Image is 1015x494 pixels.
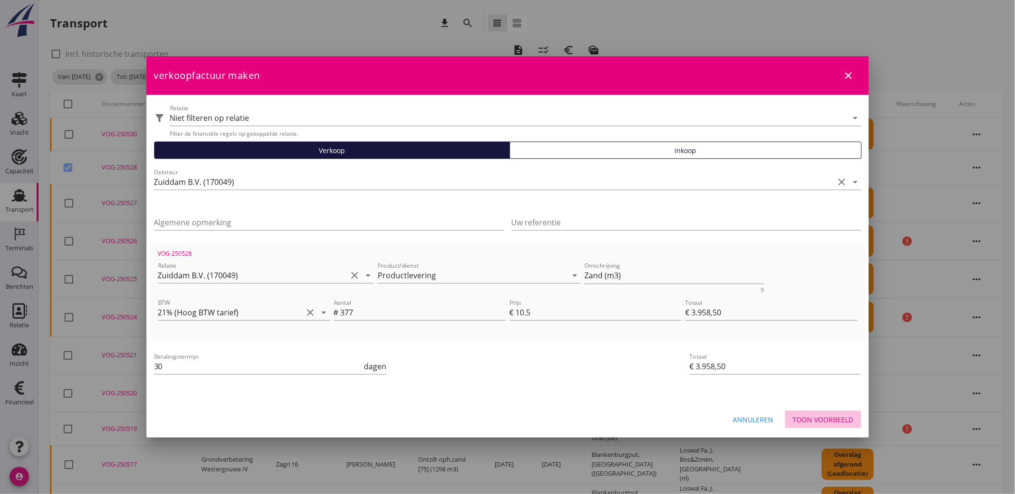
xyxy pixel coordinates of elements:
[362,361,386,372] div: dagen
[569,270,580,281] i: arrow_drop_down
[510,142,862,159] button: Inkoop
[319,145,345,156] span: Verkoop
[334,307,341,318] div: #
[378,268,567,283] input: Product/dienst
[850,176,861,188] i: arrow_drop_down
[512,215,861,230] input: Uw referentie
[584,268,765,284] textarea: Omschrijving
[146,56,869,95] div: verkoopfactuur maken
[154,174,834,190] input: Debiteur
[850,112,861,124] i: arrow_drop_down
[341,305,506,320] input: Aantal
[170,130,861,138] div: Filter de financiële regels op gekoppelde relatie.
[685,305,857,320] input: Totaal
[158,268,347,283] input: Relatie
[785,411,861,428] button: Toon voorbeeld
[154,359,362,374] input: Betalingstermijn
[362,270,374,281] i: arrow_drop_down
[154,215,504,230] input: Algemene opmerking
[158,249,192,258] span: VOG-250528
[725,411,781,428] button: Annuleren
[761,287,765,293] div: 9
[733,415,774,425] div: Annuleren
[158,305,303,320] input: BTW
[836,176,848,188] i: clear
[170,114,250,122] div: Niet filteren op relatie
[349,270,360,281] i: clear
[305,307,316,318] i: clear
[690,359,861,374] input: Totaal
[154,112,166,124] i: filter_alt
[675,145,697,156] span: Inkoop
[154,142,511,159] button: Verkoop
[793,415,854,425] div: Toon voorbeeld
[510,307,516,318] div: €
[318,307,330,318] i: arrow_drop_down
[516,305,682,320] input: Prijs
[843,70,855,81] i: close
